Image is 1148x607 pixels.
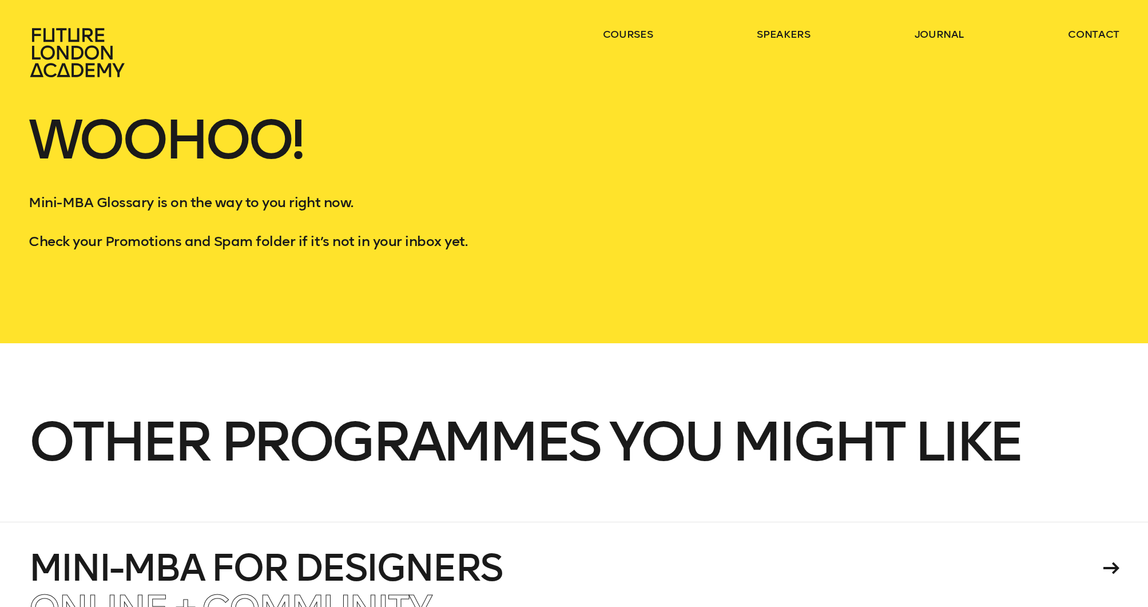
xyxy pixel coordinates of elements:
h4: Mini-MBA for Designers [29,550,1099,586]
span: Other programmes you might like [29,408,1020,475]
h1: Woohoo! [29,114,1119,192]
a: contact [1068,27,1119,41]
p: Mini-MBA Glossary is on the way to you right now. [29,192,1119,213]
p: Check your Promotions and Spam folder if it’s not in your inbox yet. [29,231,1119,252]
a: speakers [757,27,810,41]
a: courses [603,27,653,41]
a: journal [915,27,964,41]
